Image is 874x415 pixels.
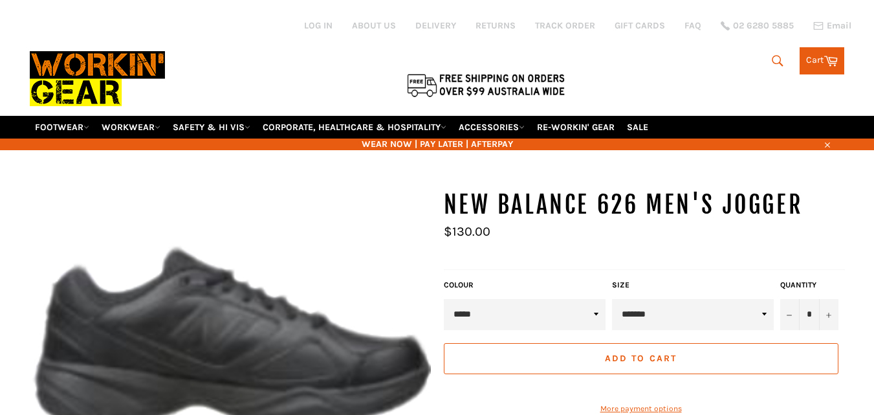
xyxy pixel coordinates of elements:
img: Workin Gear leaders in Workwear, Safety Boots, PPE, Uniforms. Australia's No.1 in Workwear [30,42,165,115]
a: Cart [800,47,844,74]
label: COLOUR [444,280,606,291]
a: RETURNS [475,19,516,32]
span: $130.00 [444,224,490,239]
a: Email [813,21,851,31]
span: 02 6280 5885 [733,21,794,30]
button: Reduce item quantity by one [780,299,800,330]
a: WORKWEAR [96,116,166,139]
a: CORPORATE, HEALTHCARE & HOSPITALITY [257,116,452,139]
a: FAQ [684,19,701,32]
label: Quantity [780,280,838,291]
a: ABOUT US [352,19,396,32]
h1: NEW BALANCE 626 MEN'S JOGGER [444,189,845,221]
label: Size [612,280,774,291]
span: Email [827,21,851,30]
a: SAFETY & HI VIS [168,116,256,139]
a: 02 6280 5885 [721,21,794,30]
span: Add to Cart [605,353,677,364]
a: ACCESSORIES [453,116,530,139]
a: GIFT CARDS [615,19,665,32]
a: DELIVERY [415,19,456,32]
a: FOOTWEAR [30,116,94,139]
a: RE-WORKIN' GEAR [532,116,620,139]
a: Log in [304,20,333,31]
button: Add to Cart [444,343,838,374]
span: WEAR NOW | PAY LATER | AFTERPAY [30,138,845,150]
a: More payment options [444,403,838,414]
a: SALE [622,116,653,139]
button: Increase item quantity by one [819,299,838,330]
img: Flat $9.95 shipping Australia wide [405,71,567,98]
a: TRACK ORDER [535,19,595,32]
